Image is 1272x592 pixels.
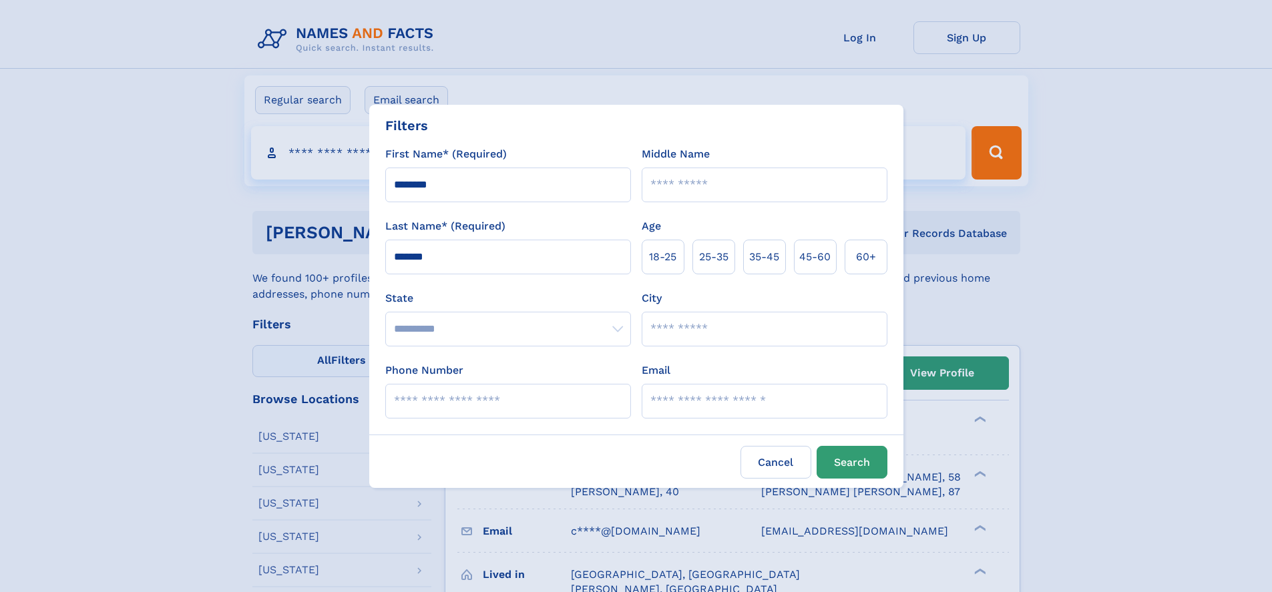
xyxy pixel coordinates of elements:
button: Search [817,446,887,479]
label: Email [642,362,670,378]
label: City [642,290,662,306]
label: Last Name* (Required) [385,218,505,234]
span: 25‑35 [699,249,728,265]
label: State [385,290,631,306]
label: Age [642,218,661,234]
span: 60+ [856,249,876,265]
label: Phone Number [385,362,463,378]
span: 35‑45 [749,249,779,265]
label: Cancel [740,446,811,479]
span: 18‑25 [649,249,676,265]
label: First Name* (Required) [385,146,507,162]
div: Filters [385,115,428,135]
label: Middle Name [642,146,710,162]
span: 45‑60 [799,249,831,265]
